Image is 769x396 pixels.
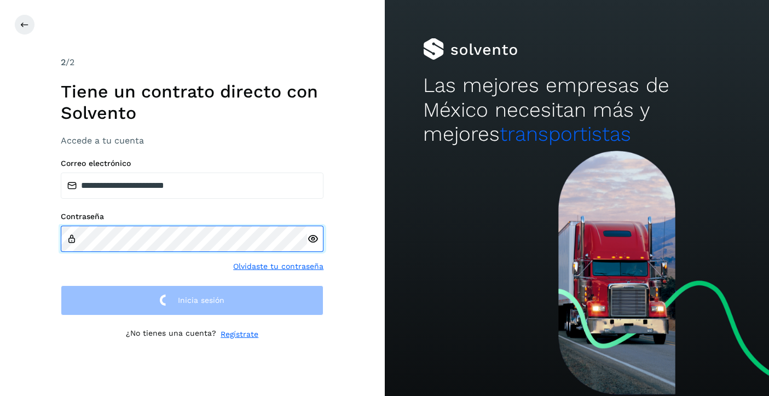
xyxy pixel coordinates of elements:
span: Inicia sesión [178,296,224,304]
a: Olvidaste tu contraseña [233,261,323,272]
div: /2 [61,56,323,69]
span: transportistas [500,122,631,146]
a: Regístrate [221,329,258,340]
button: Inicia sesión [61,285,323,315]
h2: Las mejores empresas de México necesitan más y mejores [423,73,731,146]
h1: Tiene un contrato directo con Solvento [61,81,323,123]
span: 2 [61,57,66,67]
label: Correo electrónico [61,159,323,168]
p: ¿No tienes una cuenta? [126,329,216,340]
label: Contraseña [61,212,323,221]
h3: Accede a tu cuenta [61,135,323,146]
